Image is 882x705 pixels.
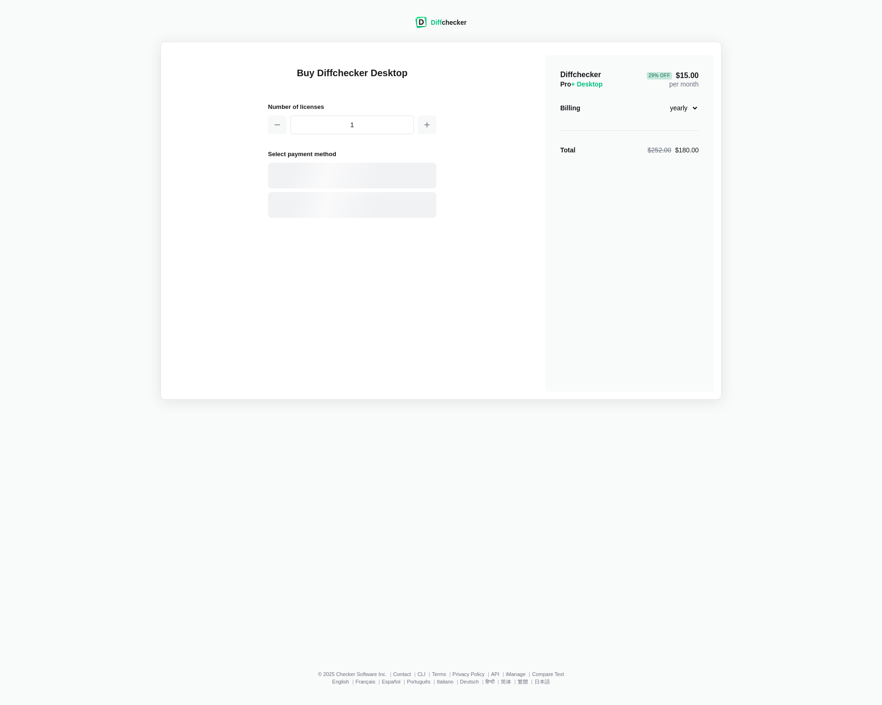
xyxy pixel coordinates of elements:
[268,149,436,159] h2: Select payment method
[268,102,436,112] h2: Number of licenses
[560,80,603,88] span: Pro
[268,66,436,91] h1: Buy Diffchecker Desktop
[647,70,699,89] div: per month
[382,679,400,684] a: Español
[437,679,453,684] a: Italiano
[647,72,672,79] div: 29 % Off
[432,671,446,677] a: Terms
[415,22,466,29] a: Diffchecker logoDiffchecker
[460,679,479,684] a: Deutsch
[648,145,699,155] div: $180.00
[355,679,375,684] a: Français
[393,671,411,677] a: Contact
[431,18,466,27] div: checker
[431,19,441,26] span: Diff
[647,72,699,79] span: $15.00
[560,146,575,154] strong: Total
[415,17,427,28] img: Diffchecker logo
[571,80,602,88] span: + Desktop
[501,679,511,684] a: 简体
[418,671,426,677] a: CLI
[532,671,564,677] a: Compare Text
[560,103,580,113] div: Billing
[407,679,430,684] a: Português
[453,671,484,677] a: Privacy Policy
[560,71,601,79] span: Diffchecker
[648,146,672,154] span: $252.00
[318,671,393,677] li: © 2025 Checker Software Inc.
[290,115,414,134] input: 1
[485,679,494,684] a: हिन्दी
[535,679,550,684] a: 日本語
[506,671,526,677] a: iManage
[332,679,349,684] a: English
[491,671,499,677] a: API
[518,679,528,684] a: 繁體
